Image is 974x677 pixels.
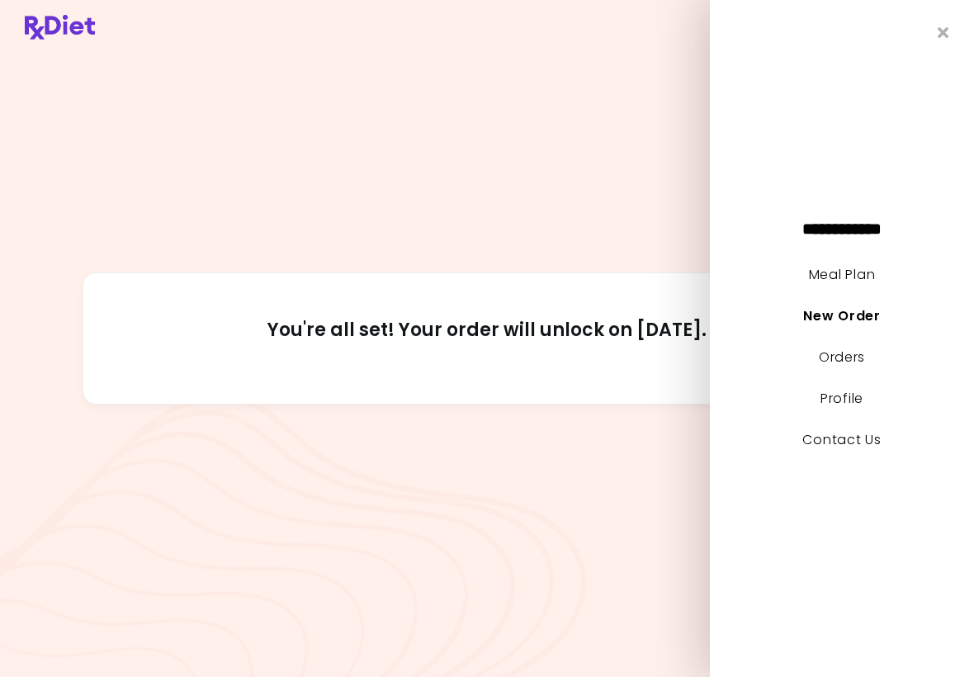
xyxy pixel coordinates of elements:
a: Orders [819,348,865,367]
a: New Order [803,306,880,325]
h2: You're all set! Your order will unlock on [DATE]. [121,319,853,358]
a: Meal Plan [809,265,875,284]
a: Profile [820,389,863,408]
i: Close [938,25,949,40]
a: Contact Us [802,430,881,449]
img: RxDiet [25,15,95,40]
